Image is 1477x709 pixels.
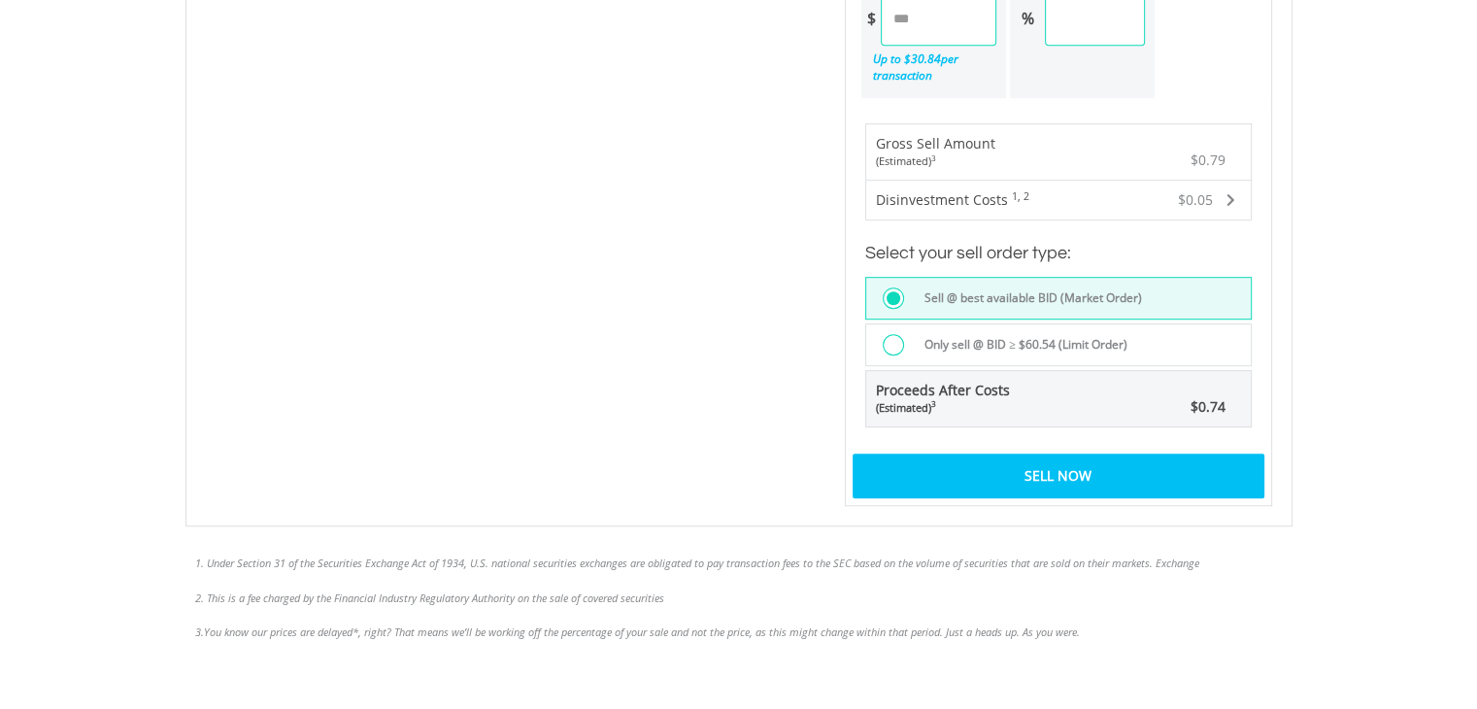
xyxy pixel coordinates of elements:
[1191,397,1225,416] span: $0.74
[876,153,995,169] div: (Estimated)
[876,400,1010,416] div: (Estimated)
[931,398,936,409] sup: 3
[1178,190,1213,209] span: $0.05
[861,46,996,88] div: Up to $ per transaction
[195,625,1283,640] li: 3.
[204,625,1080,639] span: You know our prices are delayed*, right? That means we’ll be working off the percentage of your s...
[195,556,1283,571] li: 1. Under Section 31 of the Securities Exchange Act of 1934, U.S. national securities exchanges ar...
[913,287,1142,309] label: Sell @ best available BID (Market Order)
[876,190,1008,209] span: Disinvestment Costs
[1191,151,1225,169] span: $0.79
[195,591,1283,606] li: 2. This is a fee charged by the Financial Industry Regulatory Authority on the sale of covered se...
[931,152,936,163] sup: 3
[876,134,995,169] div: Gross Sell Amount
[876,381,1010,416] span: Proceeds After Costs
[865,240,1252,267] h3: Select your sell order type:
[853,454,1264,498] div: Sell Now
[911,51,941,67] span: 30.84
[1012,189,1029,203] sup: 1, 2
[913,334,1127,355] label: Only sell @ BID ≥ $60.54 (Limit Order)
